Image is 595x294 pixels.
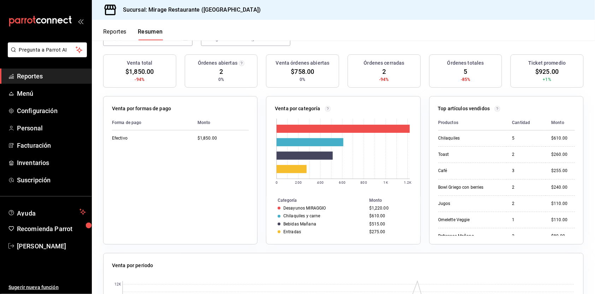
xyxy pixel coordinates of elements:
[438,217,501,223] div: Omelette Veggie
[536,67,559,76] span: $925.00
[8,42,87,57] button: Pregunta a Parrot AI
[438,152,501,158] div: Toast
[317,181,324,184] text: 400
[551,217,575,223] div: $110.00
[17,89,86,98] span: Menú
[546,115,575,130] th: Monto
[438,115,507,130] th: Productos
[219,67,223,76] span: 2
[5,51,87,59] a: Pregunta a Parrot AI
[8,284,86,291] span: Sugerir nueva función
[438,233,501,239] div: Refrescos Mañana
[17,241,86,251] span: [PERSON_NAME]
[112,115,192,130] th: Forma de pago
[384,181,388,184] text: 1K
[438,184,501,190] div: Bowl Griego con berries
[78,18,83,24] button: open_drawer_menu
[135,76,145,83] span: -94%
[438,135,501,141] div: Chilaquiles
[366,196,420,204] th: Monto
[283,213,320,218] div: Chilaquiles y carne
[276,181,278,184] text: 0
[17,175,86,185] span: Suscripción
[543,76,551,83] span: +1%
[275,105,320,112] p: Venta por categoría
[447,59,484,67] h3: Órdenes totales
[103,28,163,40] div: navigation tabs
[112,105,171,112] p: Venta por formas de pago
[339,181,346,184] text: 600
[379,76,389,83] span: -94%
[103,28,126,40] button: Reportes
[295,181,302,184] text: 200
[17,224,86,234] span: Recomienda Parrot
[17,123,86,133] span: Personal
[512,217,540,223] div: 1
[551,168,575,174] div: $255.00
[364,59,405,67] h3: Órdenes cerradas
[283,229,301,234] div: Entradas
[192,115,249,130] th: Monto
[512,233,540,239] div: 2
[17,158,86,167] span: Inventarios
[138,28,163,40] button: Resumen
[198,59,237,67] h3: Órdenes abiertas
[512,152,540,158] div: 2
[551,152,575,158] div: $260.00
[369,229,409,234] div: $275.00
[300,76,306,83] span: 0%
[512,201,540,207] div: 2
[283,206,326,211] div: Desayunos MIRAGGIO
[19,46,76,54] span: Pregunta a Parrot AI
[438,201,501,207] div: Jugos
[276,59,330,67] h3: Venta órdenes abiertas
[114,283,121,287] text: 12K
[17,106,86,116] span: Configuración
[551,184,575,190] div: $240.00
[369,222,409,227] div: $515.00
[17,141,86,150] span: Facturación
[382,67,386,76] span: 2
[127,59,152,67] h3: Venta total
[551,233,575,239] div: $80.00
[291,67,314,76] span: $758.00
[17,71,86,81] span: Reportes
[266,196,366,204] th: Categoría
[117,6,261,14] h3: Sucursal: Mirage Restaurante ([GEOGRAPHIC_DATA])
[125,67,154,76] span: $1,850.00
[551,135,575,141] div: $610.00
[361,181,367,184] text: 800
[506,115,546,130] th: Cantidad
[461,76,471,83] span: -85%
[17,208,77,216] span: Ayuda
[512,135,540,141] div: 5
[198,135,249,141] div: $1,850.00
[404,181,412,184] text: 1.2K
[438,105,490,112] p: Top artículos vendidos
[112,135,183,141] div: Efectivo
[512,184,540,190] div: 2
[551,201,575,207] div: $110.00
[464,67,467,76] span: 5
[529,59,566,67] h3: Ticket promedio
[369,213,409,218] div: $610.00
[112,262,153,269] p: Venta por periodo
[369,206,409,211] div: $1,220.00
[512,168,540,174] div: 3
[438,168,501,174] div: Café
[218,76,224,83] span: 0%
[283,222,316,227] div: Bebidas Mañana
